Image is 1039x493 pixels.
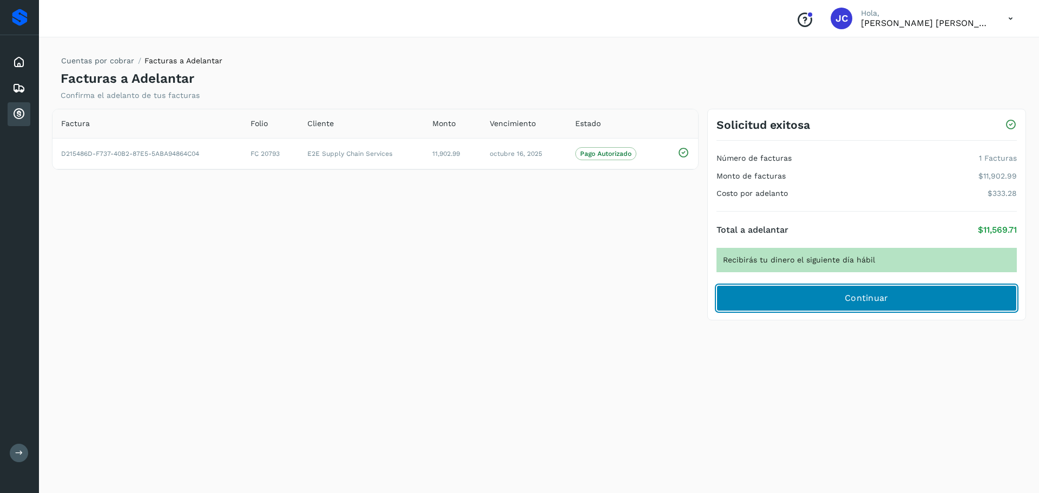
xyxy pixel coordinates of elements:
[988,189,1017,198] p: $333.28
[61,91,200,100] p: Confirma el adelanto de tus facturas
[61,55,222,71] nav: breadcrumb
[61,71,194,87] h4: Facturas a Adelantar
[716,189,788,198] h4: Costo por adelanto
[61,118,90,129] span: Factura
[861,9,991,18] p: Hola,
[716,154,792,163] h4: Número de facturas
[716,248,1017,272] div: Recibirás tu dinero el siguiente día hábil
[52,138,242,169] td: D215486D-F737-40B2-87E5-5ABA94864C04
[978,172,1017,181] p: $11,902.99
[490,118,536,129] span: Vencimiento
[716,225,788,235] h4: Total a adelantar
[716,285,1017,311] button: Continuar
[144,56,222,65] span: Facturas a Adelantar
[580,150,632,157] p: Pago Autorizado
[299,138,424,169] td: E2E Supply Chain Services
[490,150,542,157] span: octubre 16, 2025
[8,102,30,126] div: Cuentas por cobrar
[978,225,1017,235] p: $11,569.71
[861,18,991,28] p: JUAN CARLOS MORAN COALLA
[307,118,334,129] span: Cliente
[979,154,1017,163] p: 1 Facturas
[251,118,268,129] span: Folio
[716,172,786,181] h4: Monto de facturas
[8,50,30,74] div: Inicio
[575,118,601,129] span: Estado
[61,56,134,65] a: Cuentas por cobrar
[845,292,889,304] span: Continuar
[432,118,456,129] span: Monto
[8,76,30,100] div: Embarques
[432,150,460,157] span: 11,902.99
[242,138,299,169] td: FC 20793
[716,118,810,132] h3: Solicitud exitosa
